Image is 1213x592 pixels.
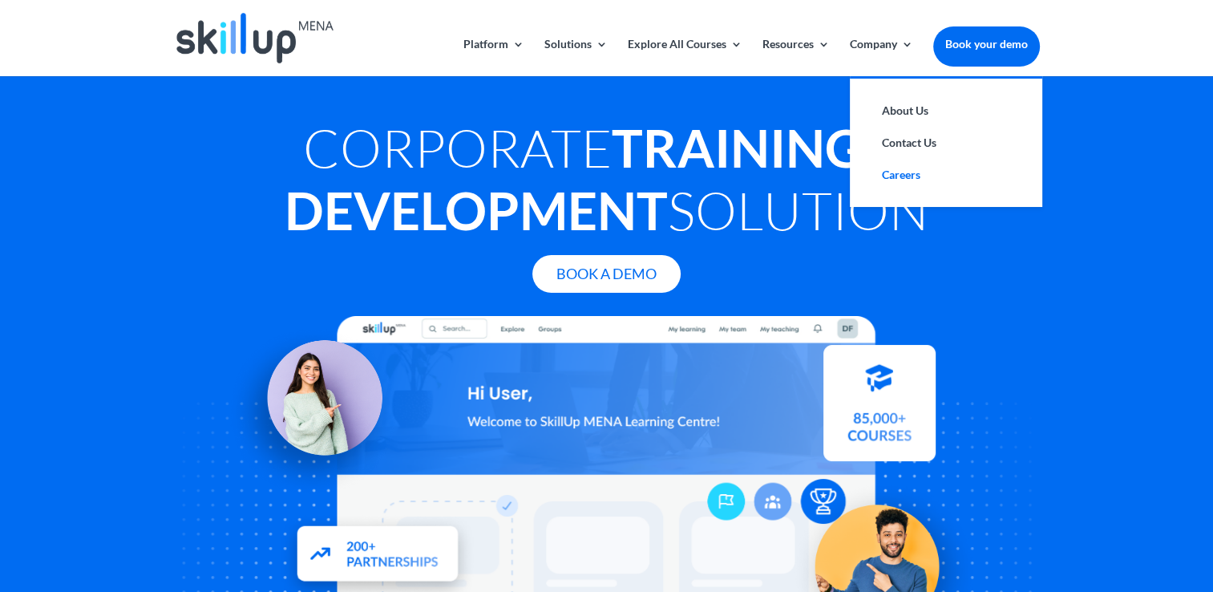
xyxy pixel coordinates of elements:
[225,322,398,496] img: Learning Management Solution - SkillUp
[823,352,936,468] img: Courses library - SkillUp MENA
[532,255,681,293] a: Book A Demo
[866,159,1026,191] a: Careers
[463,39,524,76] a: Platform
[933,26,1040,62] a: Book your demo
[174,116,1040,249] h1: Corporate Solution
[866,127,1026,159] a: Contact Us
[866,95,1026,127] a: About Us
[762,39,830,76] a: Resources
[628,39,742,76] a: Explore All Courses
[544,39,608,76] a: Solutions
[946,419,1213,592] iframe: Chat Widget
[285,116,910,241] strong: Training & Development
[850,39,913,76] a: Company
[176,13,334,63] img: Skillup Mena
